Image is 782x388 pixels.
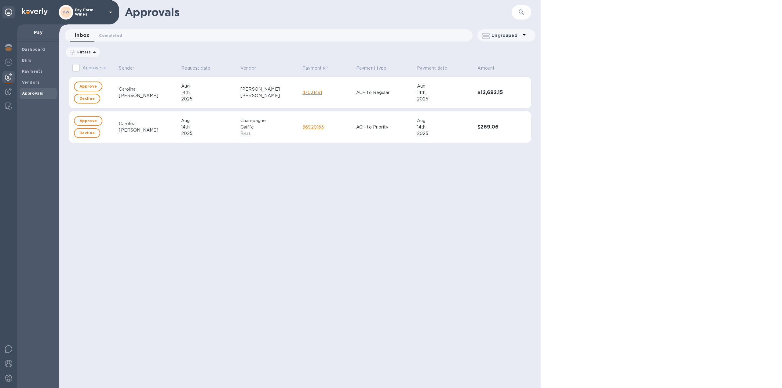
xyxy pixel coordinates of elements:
[240,118,298,124] div: Champagne
[119,92,176,99] div: [PERSON_NAME]
[356,124,412,130] p: ACH to Priority
[240,124,298,130] div: Gaiffe
[181,96,236,102] div: 2025
[99,32,122,39] span: Completed
[417,118,473,124] div: Aug
[356,89,412,96] p: ACH to Regular
[417,96,473,102] div: 2025
[75,8,105,16] p: Dry Farm Wines
[22,58,31,63] b: Bills
[417,83,473,89] div: Aug
[22,47,45,52] b: Dashboard
[181,89,236,96] div: 14th,
[119,86,176,92] div: Carolina
[22,69,42,74] b: Payments
[491,32,521,38] p: Ungrouped
[417,130,473,137] div: 2025
[22,29,54,35] p: Pay
[119,65,142,71] span: Sender
[79,95,95,102] span: Decline
[302,90,322,95] a: 47031491
[79,83,97,90] span: Approve
[417,89,473,96] div: 14th,
[22,80,40,85] b: Vendors
[119,127,176,133] div: [PERSON_NAME]
[74,116,102,126] button: Approve
[477,90,515,96] h3: $12,692.15
[75,31,89,40] span: Inbox
[125,6,450,19] h1: Approvals
[22,8,48,15] img: Logo
[2,6,15,18] div: Unpin categories
[74,82,102,91] button: Approve
[79,117,97,125] span: Approve
[477,124,515,130] h3: $269.06
[417,124,473,130] div: 14th,
[302,65,328,71] p: Payment №
[79,129,95,137] span: Decline
[63,10,70,14] b: DW
[477,65,495,71] p: Amount
[82,65,107,71] p: Approve all
[240,86,298,92] div: [PERSON_NAME]
[302,125,324,129] a: 66920165
[75,49,91,55] p: Filters
[181,83,236,89] div: Aug
[74,94,100,103] button: Decline
[119,65,134,71] p: Sender
[22,91,43,96] b: Approvals
[181,65,219,71] span: Request date
[240,65,256,71] p: Vendor
[119,121,176,127] div: Carolina
[181,118,236,124] div: Aug
[356,65,387,71] p: Payment type
[181,130,236,137] div: 2025
[356,65,395,71] span: Payment type
[302,65,336,71] span: Payment №
[74,128,100,138] button: Decline
[240,130,298,137] div: Brun
[181,65,211,71] p: Request date
[181,124,236,130] div: 14th,
[417,65,455,71] span: Payment date
[240,65,264,71] span: Vendor
[417,65,448,71] p: Payment date
[5,59,12,66] img: Foreign exchange
[240,92,298,99] div: [PERSON_NAME]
